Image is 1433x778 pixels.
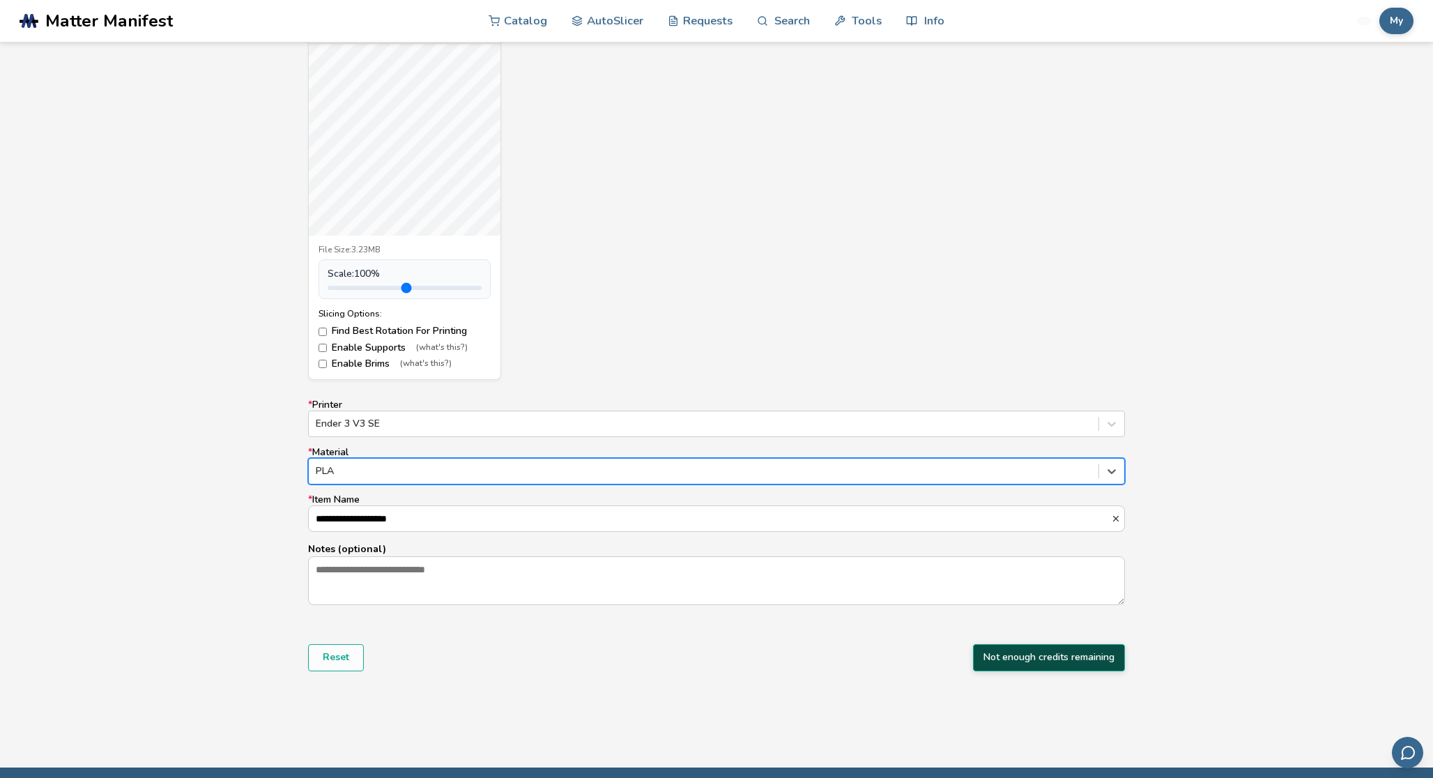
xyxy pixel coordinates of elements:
label: Printer [308,399,1125,437]
button: *Item Name [1111,514,1124,524]
input: Find Best Rotation For Printing [319,328,327,336]
label: Find Best Rotation For Printing [319,326,491,337]
input: *Item Name [309,506,1111,531]
input: Enable Supports(what's this?) [319,344,327,352]
textarea: Notes (optional) [309,557,1124,604]
button: My [1379,8,1413,34]
p: Notes (optional) [308,542,1125,556]
button: Reset [308,644,364,671]
label: Enable Brims [319,358,491,369]
span: Matter Manifest [45,11,173,31]
span: (what's this?) [416,343,468,353]
label: Enable Supports [319,342,491,353]
div: Slicing Options: [319,309,491,319]
button: Not enough credits remaining [973,644,1125,671]
button: Send feedback via email [1392,737,1423,768]
label: Material [308,447,1125,485]
input: Enable Brims(what's this?) [319,360,327,368]
label: Item Name [308,494,1125,532]
span: Scale: 100 % [328,268,380,280]
div: File Size: 3.23MB [319,245,491,255]
span: (what's this?) [400,359,452,369]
